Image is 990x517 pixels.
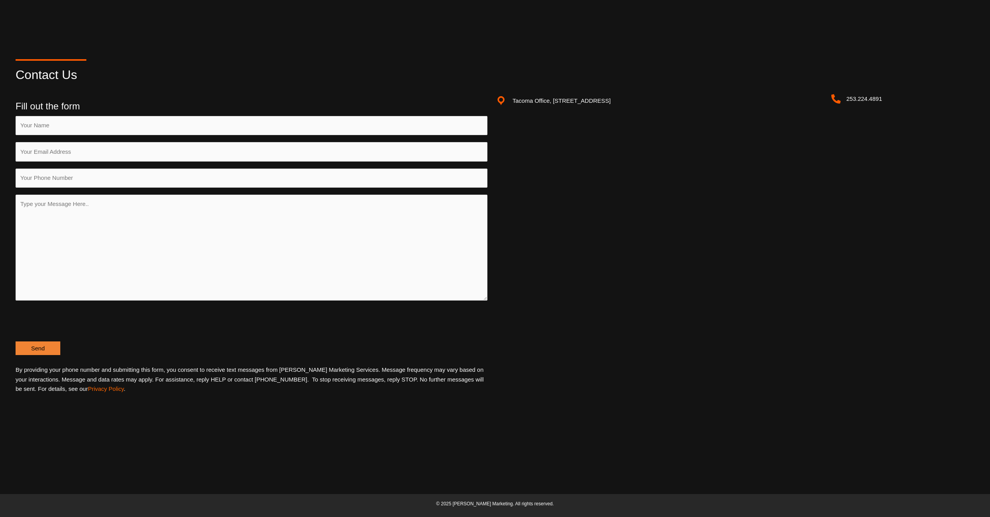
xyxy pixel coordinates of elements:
[16,101,487,355] form: Contact form
[846,94,882,104] p: 253.224.4891
[16,168,487,187] input: Your Phone Number
[16,341,60,355] input: Send
[16,67,77,81] span: Contact Us
[513,96,611,106] p: Tacoma Office, [STREET_ADDRESS]
[88,385,124,392] a: Privacy Policy
[16,101,487,112] h4: Fill out the form
[289,499,701,509] p: © 2025 [PERSON_NAME] Marketing. All rights reserved.
[16,310,134,341] iframe: reCAPTCHA
[16,365,487,394] p: By providing your phone number and submitting this form, you consent to receive text messages fro...
[16,116,487,135] input: Your Name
